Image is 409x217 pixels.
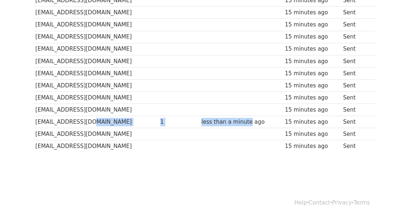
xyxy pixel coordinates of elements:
[354,199,370,206] a: Terms
[341,140,371,152] td: Sent
[34,43,159,55] td: [EMAIL_ADDRESS][DOMAIN_NAME]
[285,33,340,41] div: 15 minutes ago
[34,128,159,140] td: [EMAIL_ADDRESS][DOMAIN_NAME]
[285,45,340,53] div: 15 minutes ago
[309,199,330,206] a: Contact
[372,182,409,217] iframe: Chat Widget
[332,199,352,206] a: Privacy
[285,94,340,102] div: 15 minutes ago
[285,69,340,78] div: 15 minutes ago
[34,7,159,19] td: [EMAIL_ADDRESS][DOMAIN_NAME]
[341,19,371,31] td: Sent
[341,104,371,116] td: Sent
[160,118,198,126] div: 1
[341,31,371,43] td: Sent
[285,118,340,126] div: 15 minutes ago
[285,57,340,66] div: 15 minutes ago
[285,142,340,151] div: 15 minutes ago
[341,67,371,79] td: Sent
[34,67,159,79] td: [EMAIL_ADDRESS][DOMAIN_NAME]
[34,92,159,104] td: [EMAIL_ADDRESS][DOMAIN_NAME]
[34,116,159,128] td: [EMAIL_ADDRESS][DOMAIN_NAME]
[294,199,307,206] a: Help
[285,106,340,114] div: 15 minutes ago
[201,118,281,126] div: less than a minute ago
[341,43,371,55] td: Sent
[285,8,340,17] div: 15 minutes ago
[285,82,340,90] div: 15 minutes ago
[341,128,371,140] td: Sent
[34,55,159,67] td: [EMAIL_ADDRESS][DOMAIN_NAME]
[34,140,159,152] td: [EMAIL_ADDRESS][DOMAIN_NAME]
[341,92,371,104] td: Sent
[341,7,371,19] td: Sent
[341,116,371,128] td: Sent
[341,79,371,91] td: Sent
[285,130,340,138] div: 15 minutes ago
[285,21,340,29] div: 15 minutes ago
[34,104,159,116] td: [EMAIL_ADDRESS][DOMAIN_NAME]
[34,31,159,43] td: [EMAIL_ADDRESS][DOMAIN_NAME]
[34,19,159,31] td: [EMAIL_ADDRESS][DOMAIN_NAME]
[341,55,371,67] td: Sent
[34,79,159,91] td: [EMAIL_ADDRESS][DOMAIN_NAME]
